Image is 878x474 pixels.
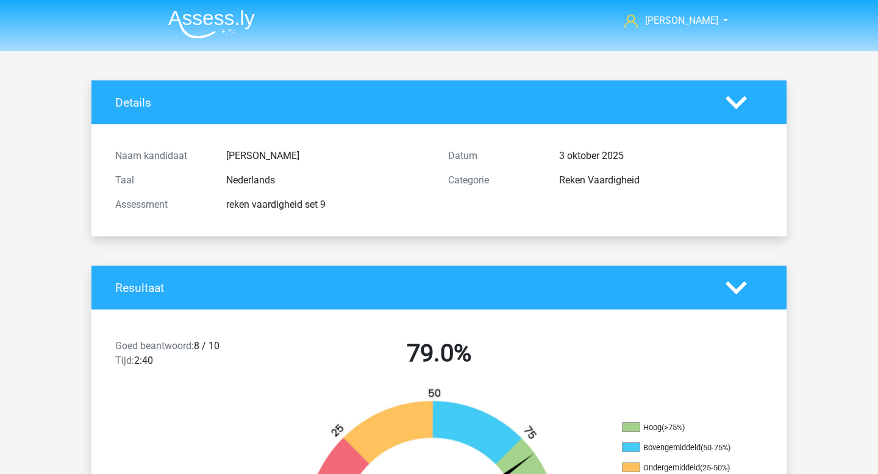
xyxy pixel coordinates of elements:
[115,281,707,295] h4: Resultaat
[622,462,744,473] li: Ondergemiddeld
[622,422,744,433] li: Hoog
[106,173,217,188] div: Taal
[439,173,550,188] div: Categorie
[106,339,273,373] div: 8 / 10 2:40
[550,173,772,188] div: Reken Vaardigheid
[115,96,707,110] h4: Details
[550,149,772,163] div: 3 oktober 2025
[439,149,550,163] div: Datum
[622,442,744,453] li: Bovengemiddeld
[115,340,194,352] span: Goed beantwoord:
[106,149,217,163] div: Naam kandidaat
[700,463,730,472] div: (25-50%)
[282,339,596,368] h2: 79.0%
[701,443,730,452] div: (50-75%)
[217,149,439,163] div: [PERSON_NAME]
[217,173,439,188] div: Nederlands
[645,15,718,26] span: [PERSON_NAME]
[168,10,255,38] img: Assessly
[217,197,439,212] div: reken vaardigheid set 9
[662,423,685,432] div: (>75%)
[106,197,217,212] div: Assessment
[115,355,134,366] span: Tijd:
[619,13,719,28] a: [PERSON_NAME]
